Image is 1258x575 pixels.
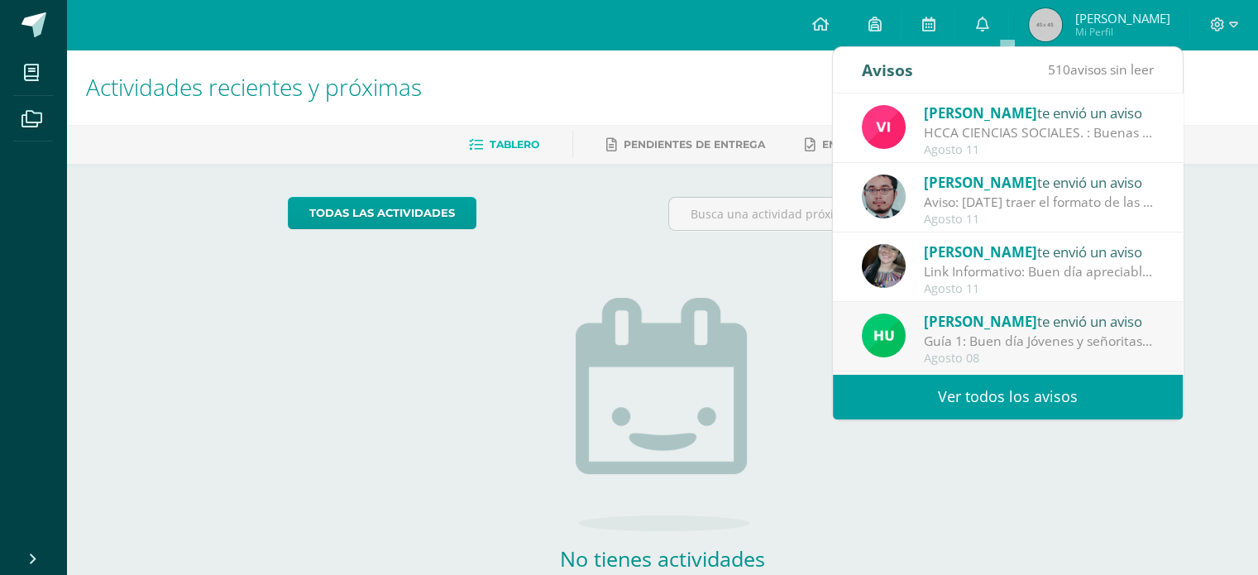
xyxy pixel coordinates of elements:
div: te envió un aviso [924,310,1154,332]
h2: No tienes actividades [497,544,828,573]
div: te envió un aviso [924,171,1154,193]
a: Tablero [469,132,539,158]
div: te envió un aviso [924,241,1154,262]
span: Actividades recientes y próximas [86,71,422,103]
div: Guía 1: Buen día Jóvenes y señoritas que San Juan Bosco Y María Auxiliadora les Bendigan. Por med... [924,332,1154,351]
span: 510 [1048,60,1070,79]
a: Ver todos los avisos [833,374,1183,419]
div: Agosto 08 [924,352,1154,366]
span: avisos sin leer [1048,60,1154,79]
input: Busca una actividad próxima aquí... [669,198,1036,230]
div: HCCA CIENCIAS SOCIALES. : Buenas tardes a todos, un gusto saludarles. Por este medio envió la HCC... [924,123,1154,142]
a: Pendientes de entrega [606,132,765,158]
span: Mi Perfil [1074,25,1170,39]
div: Agosto 11 [924,143,1154,157]
span: Entregadas [822,138,896,151]
span: Pendientes de entrega [624,138,765,151]
span: [PERSON_NAME] [1074,10,1170,26]
img: 8322e32a4062cfa8b237c59eedf4f548.png [862,244,906,288]
span: [PERSON_NAME] [924,103,1037,122]
img: 5fac68162d5e1b6fbd390a6ac50e103d.png [862,175,906,218]
div: Agosto 11 [924,282,1154,296]
span: [PERSON_NAME] [924,173,1037,192]
img: no_activities.png [576,298,749,531]
a: Entregadas [805,132,896,158]
span: Tablero [490,138,539,151]
div: Agosto 11 [924,213,1154,227]
a: todas las Actividades [288,197,476,229]
img: 45x45 [1029,8,1062,41]
div: Link Informativo: Buen día apreciables estudiantes, es un gusto dirigirme a ustedes en este inici... [924,262,1154,281]
img: bd6d0aa147d20350c4821b7c643124fa.png [862,105,906,149]
span: [PERSON_NAME] [924,242,1037,261]
div: Avisos [862,47,913,93]
span: [PERSON_NAME] [924,312,1037,331]
div: Aviso: Mañana traer el formato de las Grecas terminaremos en clase [924,193,1154,212]
img: fd23069c3bd5c8dde97a66a86ce78287.png [862,314,906,357]
div: te envió un aviso [924,102,1154,123]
